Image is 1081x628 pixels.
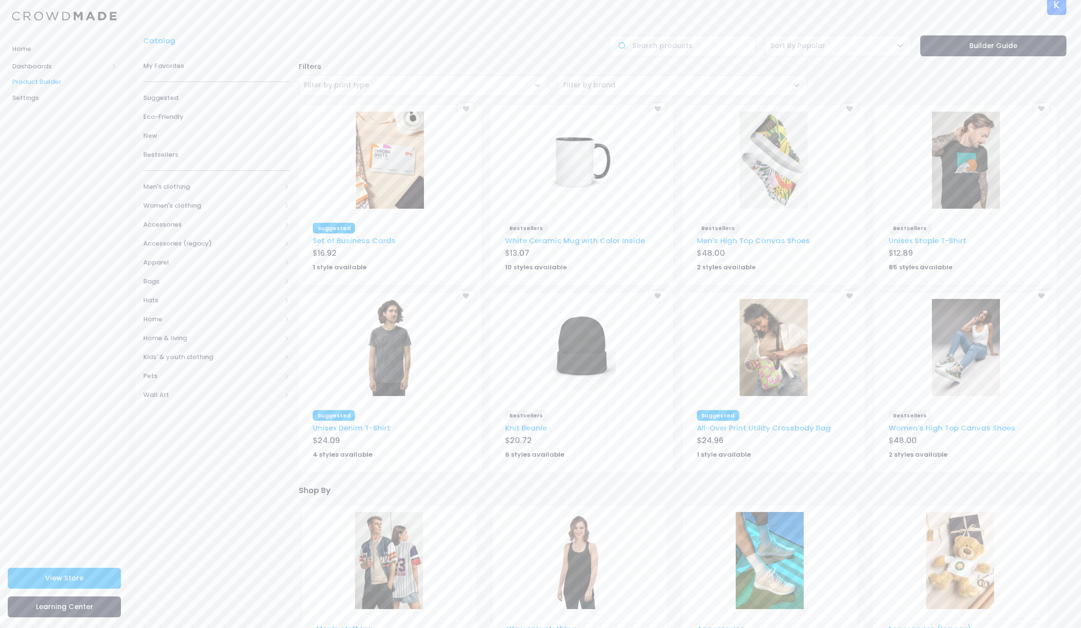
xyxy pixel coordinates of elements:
[889,235,966,246] a: Unisex Staple T-Shirt
[697,235,810,246] a: Men's High Top Canvas Shoes
[318,248,337,259] span: 16.92
[12,93,117,103] span: Settings
[143,88,289,107] a: Suggested
[299,75,548,96] span: Filter by print type
[702,248,725,259] span: 48.00
[12,62,108,71] span: Dashboards
[143,35,180,46] a: Catalog
[299,480,1057,496] div: Shop By
[143,352,281,362] span: Kids' & youth clothing
[702,435,724,446] span: 24.96
[304,80,369,90] span: Filter by print type
[510,435,532,446] span: 20.72
[505,235,645,246] a: White Ceramic Mug with Color Inside
[313,450,372,459] strong: 4 styles available
[143,258,281,267] span: Apparel
[920,35,1066,56] a: Builder Guide
[505,435,659,448] div: $
[510,248,529,259] span: 13.07
[563,80,615,90] span: Filter by brand
[505,223,548,233] span: Bestsellers
[143,296,281,305] span: Hats
[143,239,281,248] span: Accessories (legacy)
[143,145,289,164] a: Bestsellers
[697,435,851,448] div: $
[770,41,826,51] span: Sort By Popular
[12,12,117,21] img: Logo
[505,263,567,272] strong: 10 styles available
[889,248,1043,261] div: $
[609,35,756,56] input: Search products
[143,201,281,211] span: Women's clothing
[505,248,659,261] div: $
[697,423,831,433] a: All-Over Print Utility Crossbody Bag
[143,220,281,230] span: Accessories
[697,263,756,272] strong: 2 styles available
[889,223,931,233] span: Bestsellers
[558,75,808,96] span: Filter by brand
[318,435,340,446] span: 24.09
[143,112,289,122] span: Eco-Friendly
[889,423,1015,433] a: Women's High Top Canvas Shoes
[697,223,740,233] span: Bestsellers
[36,602,93,611] span: Learning Center
[313,410,355,421] span: Suggested
[143,56,289,75] a: My Favorites
[505,410,548,421] span: Bestsellers
[143,107,289,126] a: Eco-Friendly
[143,93,289,103] span: Suggested
[697,450,751,459] strong: 1 style available
[894,435,917,446] span: 48.00
[313,435,467,448] div: $
[8,596,121,617] a: Learning Center
[313,263,367,272] strong: 1 style available
[143,390,281,400] span: Wall Art
[889,450,947,459] strong: 2 styles available
[143,61,289,71] span: My Favorites
[143,126,289,145] a: New
[313,248,467,261] div: $
[313,423,390,433] a: Unisex Denim T-Shirt
[313,235,396,246] a: Set of Business Cards
[12,77,117,87] span: Product Builder
[889,435,1043,448] div: $
[697,410,739,421] span: Suggested
[143,150,289,160] span: Bestsellers
[294,61,1071,72] div: Filters
[505,450,564,459] strong: 6 styles available
[45,573,84,583] span: View Store
[889,410,931,421] span: Bestsellers
[765,35,911,56] span: Sort By Popular
[697,248,851,261] div: $
[143,131,289,141] span: New
[313,223,355,233] span: Suggested
[143,333,281,343] span: Home & living
[889,263,952,272] strong: 85 styles available
[143,371,281,381] span: Pets
[12,44,117,54] span: Home
[143,182,281,192] span: Men's clothing
[505,423,547,433] a: Knit Beanie
[143,277,281,286] span: Bags
[8,568,121,589] a: View Store
[894,248,913,259] span: 12.89
[143,314,281,324] span: Home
